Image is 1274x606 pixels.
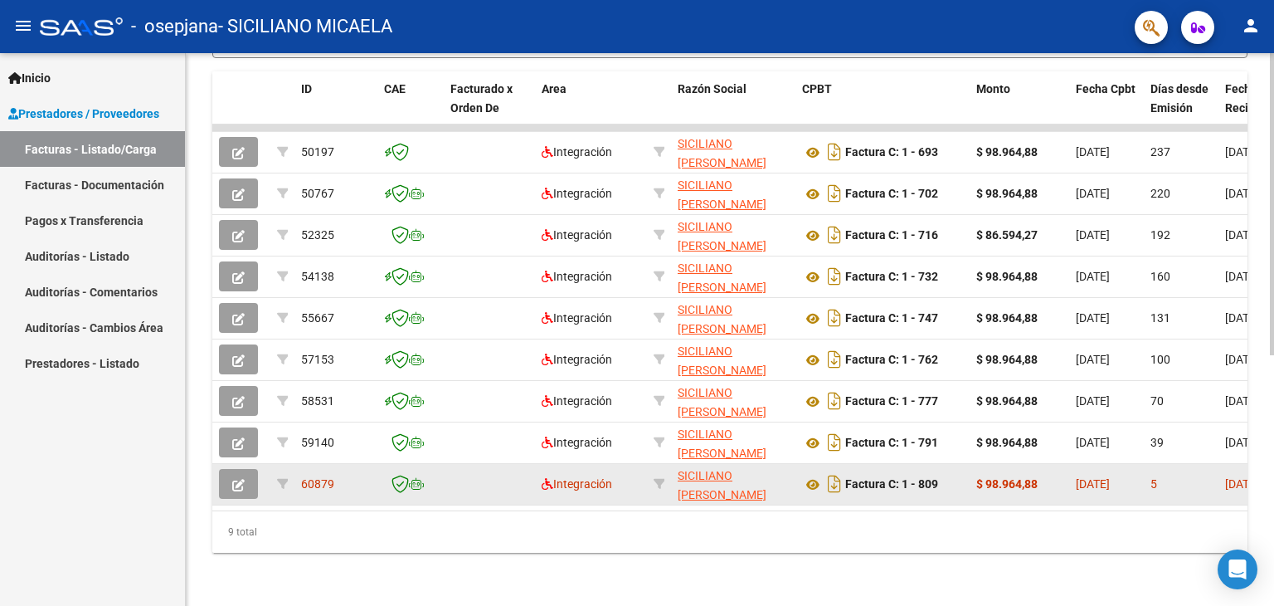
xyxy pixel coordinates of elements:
[678,386,766,418] span: SICILIANO [PERSON_NAME]
[1076,187,1110,200] span: [DATE]
[678,301,789,335] div: 27403481225
[678,220,766,252] span: SICILIANO [PERSON_NAME]
[212,511,1247,553] div: 9 total
[678,467,789,501] div: 27403481225
[976,228,1038,242] strong: $ 86.594,27
[542,187,612,200] span: Integración
[976,270,1038,283] strong: $ 98.964,88
[1225,228,1259,242] span: [DATE]
[802,82,832,95] span: CPBT
[678,425,789,460] div: 27403481225
[824,346,845,373] i: Descargar documento
[824,180,845,207] i: Descargar documento
[301,228,334,242] span: 52325
[845,437,938,450] strong: Factura C: 1 - 791
[377,71,444,144] datatable-header-cell: CAE
[1225,394,1259,408] span: [DATE]
[845,146,938,159] strong: Factura C: 1 - 693
[301,477,334,491] span: 60879
[795,71,970,144] datatable-header-cell: CPBT
[845,395,938,408] strong: Factura C: 1 - 777
[542,436,612,449] span: Integración
[1076,311,1110,325] span: [DATE]
[542,353,612,366] span: Integración
[1150,82,1208,115] span: Días desde Emisión
[301,311,334,325] span: 55667
[678,259,789,294] div: 27403481225
[1076,82,1135,95] span: Fecha Cpbt
[1150,270,1170,283] span: 160
[1150,187,1170,200] span: 220
[678,137,766,169] span: SICILIANO [PERSON_NAME]
[678,82,746,95] span: Razón Social
[1218,550,1257,589] div: Open Intercom Messenger
[1225,353,1259,366] span: [DATE]
[1150,394,1164,408] span: 70
[845,188,938,201] strong: Factura C: 1 - 702
[678,176,789,211] div: 27403481225
[1150,353,1170,366] span: 100
[542,477,612,491] span: Integración
[1225,311,1259,325] span: [DATE]
[542,82,566,95] span: Area
[976,477,1038,491] strong: $ 98.964,88
[218,8,392,45] span: - SICILIANO MICAELA
[1225,270,1259,283] span: [DATE]
[678,303,766,335] span: SICILIANO [PERSON_NAME]
[976,187,1038,200] strong: $ 98.964,88
[1076,145,1110,159] span: [DATE]
[976,436,1038,449] strong: $ 98.964,88
[671,71,795,144] datatable-header-cell: Razón Social
[450,82,513,115] span: Facturado x Orden De
[1076,270,1110,283] span: [DATE]
[294,71,377,144] datatable-header-cell: ID
[8,105,159,123] span: Prestadores / Proveedores
[384,82,406,95] span: CAE
[1076,394,1110,408] span: [DATE]
[824,222,845,248] i: Descargar documento
[1076,228,1110,242] span: [DATE]
[1225,187,1259,200] span: [DATE]
[1225,436,1259,449] span: [DATE]
[1076,353,1110,366] span: [DATE]
[678,217,789,252] div: 27403481225
[542,270,612,283] span: Integración
[1076,436,1110,449] span: [DATE]
[1241,16,1261,36] mat-icon: person
[824,429,845,456] i: Descargar documento
[845,312,938,325] strong: Factura C: 1 - 747
[824,263,845,290] i: Descargar documento
[678,384,789,418] div: 27403481225
[824,471,845,497] i: Descargar documento
[845,229,938,242] strong: Factura C: 1 - 716
[542,228,612,242] span: Integración
[301,436,334,449] span: 59140
[678,469,766,501] span: SICILIANO [PERSON_NAME]
[13,16,33,36] mat-icon: menu
[976,394,1038,408] strong: $ 98.964,88
[678,345,766,377] span: SICILIANO [PERSON_NAME]
[1225,82,1272,115] span: Fecha Recibido
[976,82,1010,95] span: Monto
[824,139,845,165] i: Descargar documento
[1076,477,1110,491] span: [DATE]
[845,271,938,284] strong: Factura C: 1 - 732
[976,145,1038,159] strong: $ 98.964,88
[301,82,312,95] span: ID
[542,311,612,325] span: Integración
[1150,477,1157,491] span: 5
[845,478,938,491] strong: Factura C: 1 - 809
[678,261,766,294] span: SICILIANO [PERSON_NAME]
[1150,228,1170,242] span: 192
[535,71,647,144] datatable-header-cell: Area
[1069,71,1144,144] datatable-header-cell: Fecha Cpbt
[824,305,845,331] i: Descargar documento
[301,353,334,366] span: 57153
[1144,71,1218,144] datatable-header-cell: Días desde Emisión
[301,270,334,283] span: 54138
[1150,145,1170,159] span: 237
[301,394,334,408] span: 58531
[542,145,612,159] span: Integración
[976,353,1038,366] strong: $ 98.964,88
[301,187,334,200] span: 50767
